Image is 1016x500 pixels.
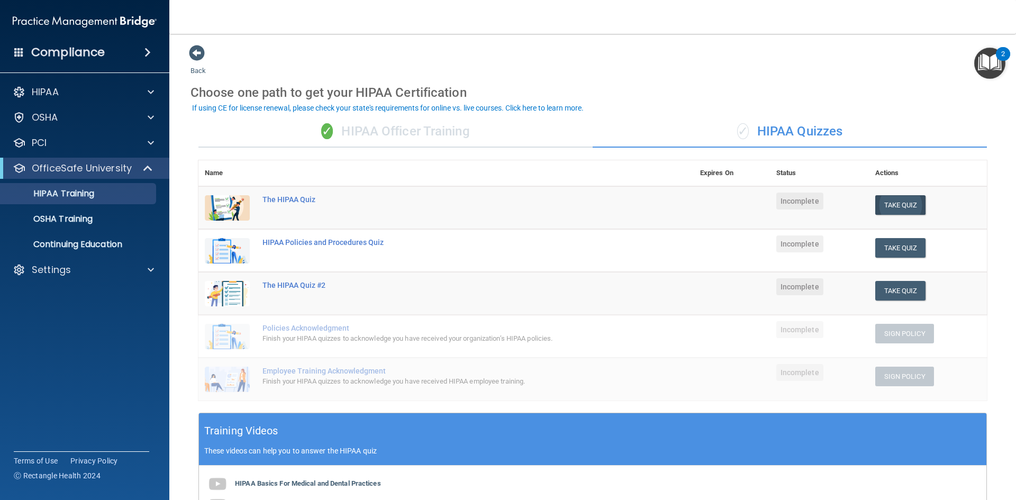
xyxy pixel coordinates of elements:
div: Finish your HIPAA quizzes to acknowledge you have received HIPAA employee training. [262,375,641,388]
span: Incomplete [776,235,823,252]
h4: Compliance [31,45,105,60]
p: PCI [32,137,47,149]
button: If using CE for license renewal, please check your state's requirements for online vs. live cours... [190,103,585,113]
a: Terms of Use [14,456,58,466]
th: Expires On [694,160,770,186]
b: HIPAA Basics For Medical and Dental Practices [235,479,381,487]
h5: Training Videos [204,422,278,440]
div: 2 [1001,54,1005,68]
a: Back [190,54,206,75]
a: Privacy Policy [70,456,118,466]
p: Continuing Education [7,239,151,250]
span: Incomplete [776,321,823,338]
p: OSHA Training [7,214,93,224]
p: Settings [32,263,71,276]
th: Actions [869,160,987,186]
p: HIPAA [32,86,59,98]
div: If using CE for license renewal, please check your state's requirements for online vs. live cours... [192,104,584,112]
button: Take Quiz [875,238,926,258]
button: Sign Policy [875,367,934,386]
div: Choose one path to get your HIPAA Certification [190,77,995,108]
button: Sign Policy [875,324,934,343]
span: Incomplete [776,278,823,295]
p: OSHA [32,111,58,124]
a: PCI [13,137,154,149]
button: Take Quiz [875,281,926,301]
div: Policies Acknowledgment [262,324,641,332]
div: HIPAA Quizzes [593,116,987,148]
a: OSHA [13,111,154,124]
p: OfficeSafe University [32,162,132,175]
a: Settings [13,263,154,276]
div: Employee Training Acknowledgment [262,367,641,375]
div: Finish your HIPAA quizzes to acknowledge you have received your organization’s HIPAA policies. [262,332,641,345]
button: Open Resource Center, 2 new notifications [974,48,1005,79]
span: ✓ [737,123,749,139]
a: HIPAA [13,86,154,98]
span: Incomplete [776,193,823,210]
div: HIPAA Officer Training [198,116,593,148]
span: ✓ [321,123,333,139]
img: PMB logo [13,11,157,32]
p: These videos can help you to answer the HIPAA quiz [204,447,981,455]
div: The HIPAA Quiz [262,195,641,204]
p: HIPAA Training [7,188,94,199]
span: Ⓒ Rectangle Health 2024 [14,470,101,481]
a: OfficeSafe University [13,162,153,175]
span: Incomplete [776,364,823,381]
button: Take Quiz [875,195,926,215]
th: Name [198,160,256,186]
th: Status [770,160,869,186]
div: HIPAA Policies and Procedures Quiz [262,238,641,247]
div: The HIPAA Quiz #2 [262,281,641,289]
img: gray_youtube_icon.38fcd6cc.png [207,474,228,495]
iframe: Drift Widget Chat Controller [833,425,1003,467]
